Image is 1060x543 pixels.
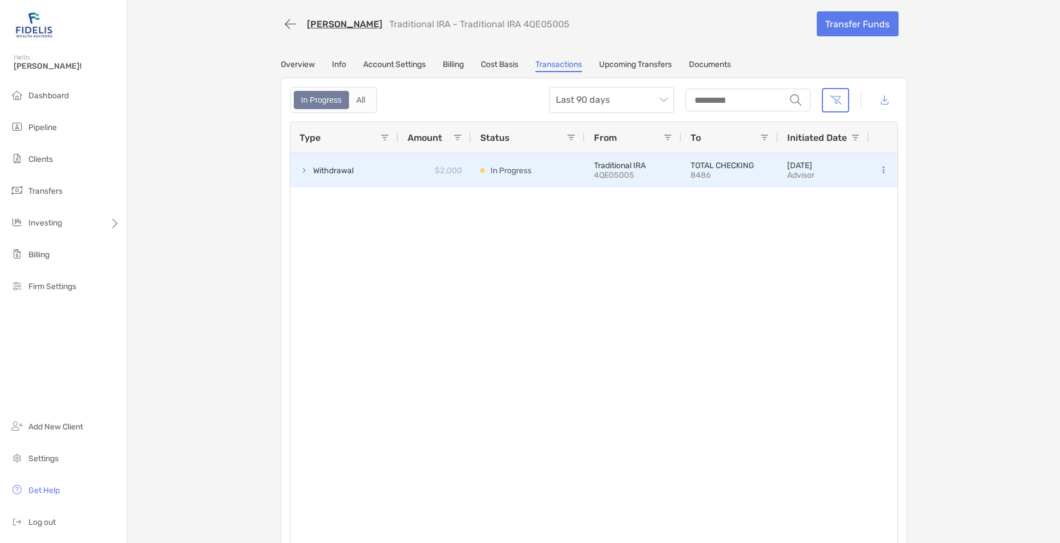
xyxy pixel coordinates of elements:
img: get-help icon [10,483,24,496]
a: Overview [281,60,315,72]
span: Withdrawal [313,161,354,180]
img: input icon [790,94,801,106]
span: Log out [28,517,56,527]
span: Investing [28,218,62,228]
a: [PERSON_NAME] [307,19,383,30]
p: Traditional IRA [594,161,672,170]
span: Last 90 days [556,87,667,112]
img: pipeline icon [10,120,24,133]
span: Transfers [28,186,63,196]
span: Clients [28,154,53,164]
span: Firm Settings [28,282,76,291]
a: Billing [443,60,464,72]
img: investing icon [10,215,24,229]
p: 8486 [691,170,769,180]
a: Documents [689,60,731,72]
div: All [350,92,372,108]
button: Clear filters [822,88,849,112]
img: logout icon [10,515,24,528]
p: TOTAL CHECKING [691,161,769,170]
div: In Progress [295,92,348,108]
span: [PERSON_NAME]! [14,61,120,71]
span: Billing [28,250,49,260]
span: Initiated Date [787,132,847,143]
img: billing icon [10,247,24,261]
a: Transfer Funds [817,11,899,36]
span: Type [300,132,321,143]
img: add_new_client icon [10,419,24,433]
p: $2,000 [435,164,462,178]
a: Transactions [535,60,582,72]
span: Get Help [28,486,60,495]
img: Zoe Logo [14,5,55,45]
a: Account Settings [363,60,426,72]
div: segmented control [290,87,377,113]
span: From [594,132,617,143]
a: Upcoming Transfers [599,60,672,72]
img: dashboard icon [10,88,24,102]
span: Settings [28,454,59,463]
span: Pipeline [28,123,57,132]
p: advisor [787,170,814,180]
span: Status [480,132,510,143]
p: Traditional IRA - Traditional IRA 4QE05005 [389,19,570,30]
img: firm-settings icon [10,279,24,293]
span: Add New Client [28,422,83,432]
img: clients icon [10,152,24,165]
span: To [691,132,701,143]
span: Amount [408,132,442,143]
p: [DATE] [787,161,814,170]
p: 4QE05005 [594,170,672,180]
img: settings icon [10,451,24,465]
img: transfers icon [10,183,24,197]
a: Cost Basis [481,60,518,72]
span: Dashboard [28,91,69,101]
a: Info [332,60,346,72]
p: In Progress [490,164,531,178]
